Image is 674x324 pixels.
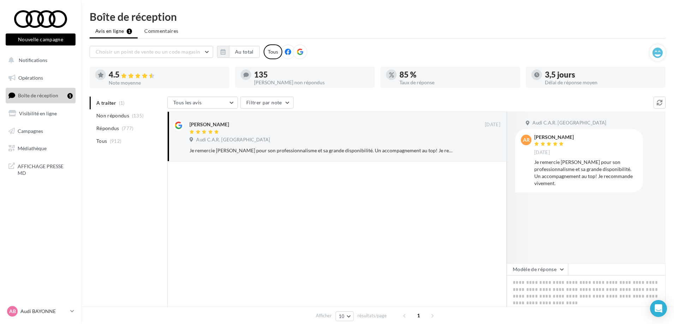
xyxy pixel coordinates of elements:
[6,305,76,318] a: AB Audi BAYONNE
[254,80,369,85] div: [PERSON_NAME] non répondus
[173,99,202,105] span: Tous les avis
[534,159,637,187] div: Je remercie [PERSON_NAME] pour son professionnalisme et sa grande disponibilité. Un accompagnemen...
[264,44,282,59] div: Tous
[357,312,387,319] span: résultats/page
[109,71,224,79] div: 4.5
[240,97,294,109] button: Filtrer par note
[545,80,660,85] div: Délai de réponse moyen
[67,93,73,99] div: 1
[4,71,77,85] a: Opérations
[217,46,260,58] button: Au total
[96,112,129,119] span: Non répondus
[485,122,500,128] span: [DATE]
[339,313,345,319] span: 10
[545,71,660,79] div: 3,5 jours
[18,145,47,151] span: Médiathèque
[96,125,119,132] span: Répondus
[110,138,122,144] span: (912)
[399,71,514,79] div: 85 %
[144,27,178,35] span: Commentaires
[90,11,666,22] div: Boîte de réception
[19,57,47,63] span: Notifications
[229,46,260,58] button: Au total
[4,106,77,121] a: Visibilité en ligne
[507,263,568,275] button: Modèle de réponse
[18,161,73,177] span: AFFICHAGE PRESSE MD
[534,149,550,156] span: [DATE]
[109,80,224,85] div: Note moyenne
[196,137,270,143] span: Audi C.A.R. [GEOGRAPHIC_DATA]
[20,308,67,315] p: Audi BAYONNE
[534,135,574,140] div: [PERSON_NAME]
[132,113,144,118] span: (135)
[399,80,514,85] div: Taux de réponse
[532,120,606,126] span: Audi C.A.R. [GEOGRAPHIC_DATA]
[18,92,58,98] span: Boîte de réception
[316,312,332,319] span: Afficher
[189,121,229,128] div: [PERSON_NAME]
[254,71,369,79] div: 135
[167,97,238,109] button: Tous les avis
[90,46,213,58] button: Choisir un point de vente ou un code magasin
[4,53,74,68] button: Notifications
[4,159,77,179] a: AFFICHAGE PRESSE MD
[18,128,43,134] span: Campagnes
[18,75,43,81] span: Opérations
[189,147,455,154] div: Je remercie [PERSON_NAME] pour son professionnalisme et sa grande disponibilité. Un accompagnemen...
[413,310,424,321] span: 1
[4,124,77,139] a: Campagnes
[19,110,57,116] span: Visibilité en ligne
[122,126,134,131] span: (777)
[4,141,77,156] a: Médiathèque
[4,88,77,103] a: Boîte de réception1
[650,300,667,317] div: Open Intercom Messenger
[6,33,76,45] button: Nouvelle campagne
[9,308,16,315] span: AB
[336,311,354,321] button: 10
[523,136,530,143] span: AR
[96,137,107,145] span: Tous
[96,49,200,55] span: Choisir un point de vente ou un code magasin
